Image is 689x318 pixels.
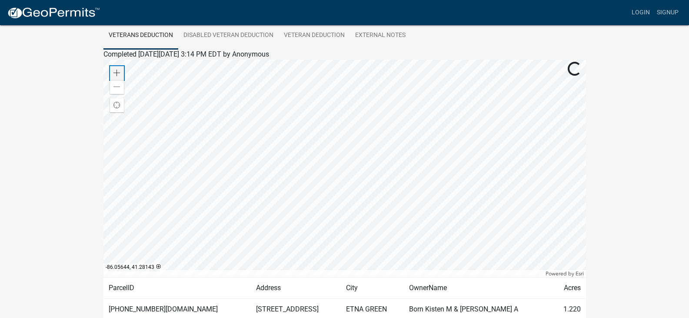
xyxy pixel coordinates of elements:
[279,22,350,50] a: Veteran Deduction
[110,66,124,80] div: Zoom in
[110,98,124,112] div: Find my location
[576,271,584,277] a: Esri
[543,270,586,277] div: Powered by
[110,80,124,94] div: Zoom out
[103,50,269,58] span: Completed [DATE][DATE] 3:14 PM EDT by Anonymous
[178,22,279,50] a: Disabled Veteran Deduction
[653,4,682,21] a: Signup
[350,22,411,50] a: External Notes
[103,22,178,50] a: Veterans Deduction
[341,277,404,298] td: City
[103,277,251,298] td: ParcelID
[404,277,551,298] td: OwnerName
[628,4,653,21] a: Login
[552,277,586,298] td: Acres
[251,277,341,298] td: Address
